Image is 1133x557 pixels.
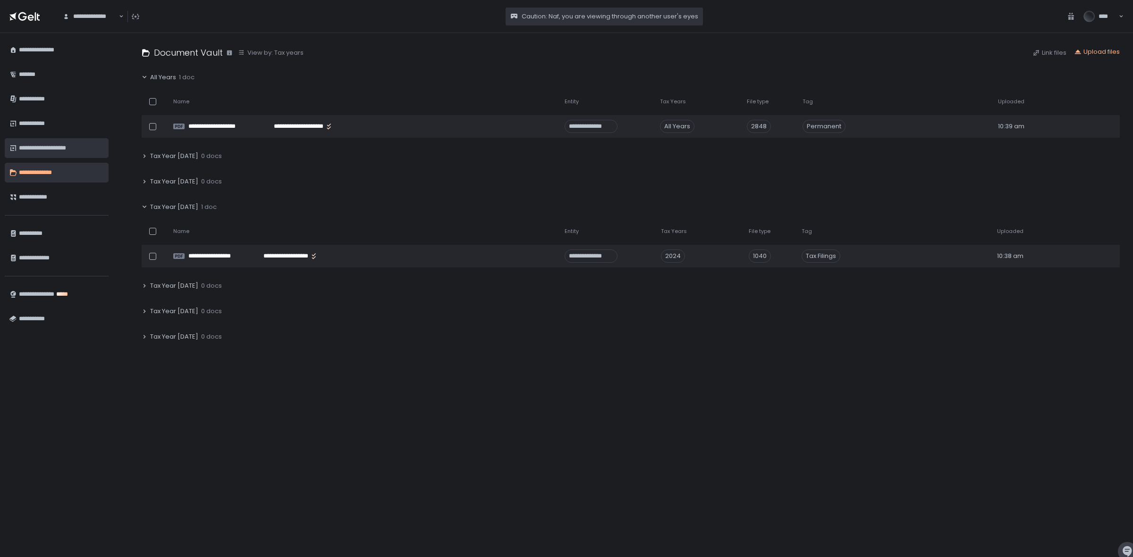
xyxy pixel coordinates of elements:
span: Uploaded [998,98,1024,105]
span: Caution: Naf, you are viewing through another user's eyes [522,12,698,21]
span: Tax Year [DATE] [150,333,198,341]
span: 0 docs [201,282,222,290]
span: Name [173,98,189,105]
span: Tax Year [DATE] [150,282,198,290]
span: File type [747,98,769,105]
div: 2848 [747,120,771,133]
span: 10:39 am [998,122,1024,131]
div: 1040 [749,249,771,263]
span: 1 doc [179,73,194,82]
span: All Years [150,73,176,82]
div: 2024 [661,249,685,263]
span: 0 docs [201,333,222,341]
span: 0 docs [201,307,222,316]
span: Tax Year [DATE] [150,307,198,316]
span: Tax Filings [802,249,840,263]
button: View by: Tax years [238,49,304,57]
span: File type [749,228,770,235]
span: Tax Year [DATE] [150,177,198,186]
span: Entity [565,98,579,105]
span: Tax Year [DATE] [150,203,198,211]
span: Tag [803,98,813,105]
span: 10:38 am [997,252,1023,260]
span: 0 docs [201,152,222,160]
span: Permanent [803,120,846,133]
div: All Years [660,120,694,133]
span: Tag [802,228,812,235]
span: 0 docs [201,177,222,186]
div: Search for option [57,6,124,26]
span: Entity [565,228,579,235]
span: Name [173,228,189,235]
span: Tax Years [660,98,686,105]
button: Link files [1032,49,1066,57]
span: 1 doc [201,203,217,211]
h1: Document Vault [154,46,223,59]
button: Upload files [1074,48,1120,56]
span: Tax Year [DATE] [150,152,198,160]
span: Tax Years [661,228,687,235]
span: Uploaded [997,228,1023,235]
